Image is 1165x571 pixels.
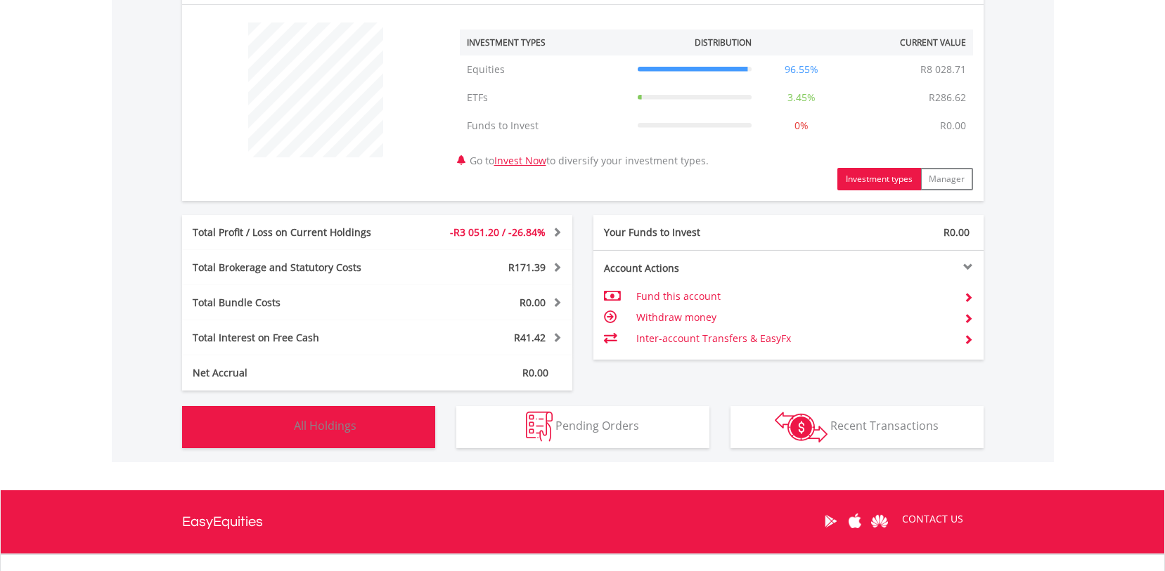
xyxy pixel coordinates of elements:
[593,261,789,275] div: Account Actions
[830,418,939,433] span: Recent Transactions
[944,225,970,239] span: R0.00
[636,328,952,349] td: Inter-account Transfers & EasyFx
[695,37,752,48] div: Distribution
[182,366,410,380] div: Net Accrual
[514,331,546,344] span: R41.42
[593,225,789,239] div: Your Funds to Invest
[460,29,631,55] th: Investment Types
[460,84,631,112] td: ETFs
[456,406,709,448] button: Pending Orders
[460,112,631,140] td: Funds to Invest
[508,261,546,274] span: R171.39
[759,84,844,112] td: 3.45%
[261,412,291,442] img: holdings-wht.png
[933,112,973,140] td: R0.00
[522,366,548,379] span: R0.00
[520,296,546,309] span: R0.00
[759,112,844,140] td: 0%
[449,15,984,190] div: Go to to diversify your investment types.
[818,499,843,543] a: Google Play
[730,406,984,448] button: Recent Transactions
[892,499,973,539] a: CONTACT US
[182,490,263,553] a: EasyEquities
[636,286,952,307] td: Fund this account
[922,84,973,112] td: R286.62
[294,418,356,433] span: All Holdings
[868,499,892,543] a: Huawei
[920,168,973,190] button: Manager
[450,225,546,239] span: -R3 051.20 / -26.84%
[555,418,639,433] span: Pending Orders
[182,406,435,448] button: All Holdings
[636,307,952,328] td: Withdraw money
[913,55,973,84] td: R8 028.71
[843,499,868,543] a: Apple
[494,154,546,167] a: Invest Now
[759,55,844,84] td: 96.55%
[182,331,410,345] div: Total Interest on Free Cash
[775,412,828,442] img: transactions-zar-wht.png
[844,29,973,55] th: Current Value
[837,168,921,190] button: Investment types
[182,296,410,310] div: Total Bundle Costs
[182,261,410,275] div: Total Brokerage and Statutory Costs
[182,225,410,239] div: Total Profit / Loss on Current Holdings
[526,412,553,442] img: pending_instructions-wht.png
[460,55,631,84] td: Equities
